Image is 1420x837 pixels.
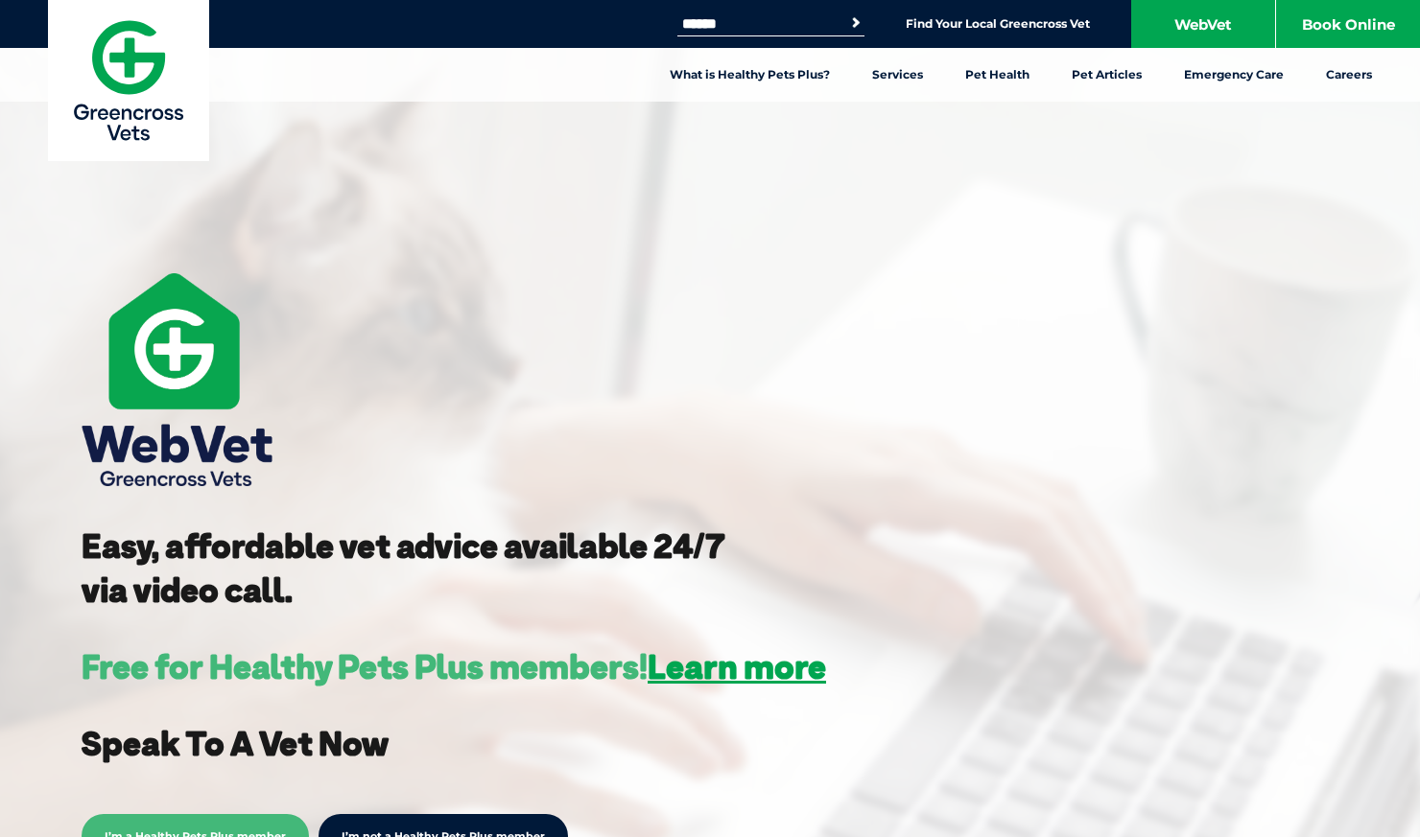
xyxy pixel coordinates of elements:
[846,13,865,33] button: Search
[648,645,826,687] a: Learn more
[851,48,944,102] a: Services
[649,48,851,102] a: What is Healthy Pets Plus?
[906,16,1090,32] a: Find Your Local Greencross Vet
[1051,48,1163,102] a: Pet Articles
[82,524,725,611] strong: Easy, affordable vet advice available 24/7 via video call.
[1305,48,1393,102] a: Careers
[82,650,826,684] h3: Free for Healthy Pets Plus members!
[944,48,1051,102] a: Pet Health
[1163,48,1305,102] a: Emergency Care
[82,722,389,764] strong: Speak To A Vet Now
